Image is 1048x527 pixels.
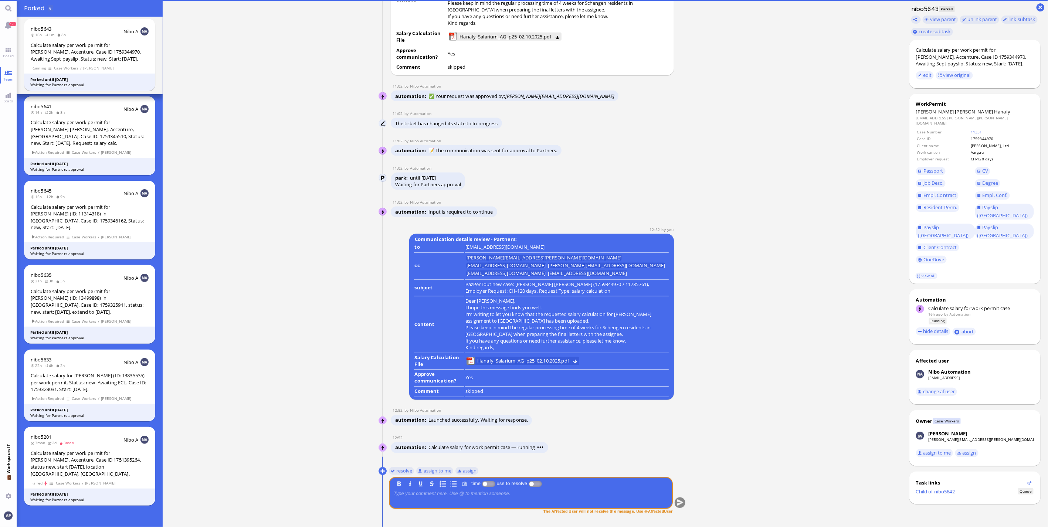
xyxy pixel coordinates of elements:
button: create subtask [911,28,953,36]
span: 1m [44,32,57,37]
span: Failed [31,480,43,486]
span: 16h ago [928,312,943,317]
span: 3mon [31,440,48,445]
span: Case Workers [71,318,96,324]
button: assign to me [916,449,953,457]
td: cc [414,254,464,280]
div: Parked until [DATE] [30,245,149,251]
img: Nibo Automation [916,370,924,378]
p: Kind regards, [465,344,669,351]
span: Nibo A [123,436,139,443]
div: Task links [916,479,1025,486]
span: Nibo A [123,190,139,197]
button: B [395,480,403,488]
a: OneDrive [916,256,947,264]
span: Empl. Conf. [983,192,1008,198]
span: automation@bluelakelegal.com [950,312,971,317]
span: [PERSON_NAME] [101,395,132,402]
a: nibo5633 [31,356,51,363]
span: / [98,318,100,324]
a: Payslip ([GEOGRAPHIC_DATA]) [975,204,1034,220]
li: [PERSON_NAME][EMAIL_ADDRESS][PERSON_NAME][DOMAIN_NAME] [467,255,622,261]
span: Payslip ([GEOGRAPHIC_DATA]) [977,224,1028,239]
span: Yes [448,50,455,57]
button: assign [955,449,979,457]
span: 16h [31,32,44,37]
div: WorkPermit [916,101,1034,107]
img: Jakob Wendel [916,432,924,440]
button: assign [455,467,479,475]
span: Running [31,65,46,71]
button: edit [916,71,934,79]
span: by [404,111,410,116]
img: NA [140,358,149,366]
span: 16h [31,110,44,115]
td: Approve communication? [396,47,447,63]
a: nibo5201 [31,433,51,440]
span: by [404,200,410,205]
td: Work canton [917,149,970,155]
span: Hanafy_Salarium_AG_p25_02.10.2025.pdf [459,33,551,41]
td: Aargau [970,149,1033,155]
span: Action Required [31,149,64,156]
span: Nibo A [123,28,139,35]
div: Waiting for Partners approval [30,167,149,172]
a: View Hanafy_Salarium_AG_p25_02.10.2025.pdf [476,357,570,365]
span: 4h [44,363,56,368]
img: NA [140,274,149,282]
img: You [4,511,12,520]
span: 11:02 [393,138,404,143]
runbook-parameter-view: PazPerTout new case: [PERSON_NAME] [PERSON_NAME] (1759344970 / 11735761), Employer Request: CH-12... [465,281,650,294]
span: The Affected User will not receive the message. Use @AffectedUser [543,509,673,514]
lob-view: Hanafy_Salarium_AG_p25_02.10.2025.pdf [449,33,562,41]
a: Empl. Conf. [975,191,1010,200]
span: Nibo A [123,275,139,281]
span: automation@nibo.ai [410,138,441,143]
a: Child of nibo5642 [916,488,955,495]
a: nibo5645 [31,187,51,194]
span: 📝 The communication was sent for approval to Partners. [428,147,557,154]
img: Automation [379,174,387,182]
span: 12:52 [393,435,404,441]
td: content [414,297,464,353]
td: Approve communication? [414,371,464,387]
span: • [542,444,544,451]
td: Employer request [917,156,970,162]
div: Waiting for Partners approval [395,181,461,188]
div: Parked until [DATE] [30,161,149,167]
td: Comment [414,388,464,397]
span: Nibo A [123,359,139,365]
task-group-action-menu: link subtask [1001,16,1038,24]
span: / [98,395,100,402]
div: Waiting for Partners approval [30,335,149,341]
span: / [80,65,82,71]
a: nibo5641 [31,103,51,110]
span: Status [1018,488,1033,494]
a: CV [975,167,991,175]
span: Team [1,76,16,82]
td: [PERSON_NAME], Ltd [970,143,1033,149]
span: [PERSON_NAME] [101,149,132,156]
label: time [470,481,482,486]
span: park [395,174,410,181]
span: / [98,149,100,156]
div: Owner [916,418,933,424]
td: subject [414,280,464,297]
a: Payslip ([GEOGRAPHIC_DATA]) [916,224,975,239]
button: Download Hanafy_Salarium_AG_p25_02.10.2025.pdf [573,358,578,363]
span: until [410,174,420,181]
span: 15h [31,194,44,199]
a: [EMAIL_ADDRESS] [928,375,960,380]
span: automation@nibo.ai [410,200,441,205]
td: Case ID [917,136,970,142]
p-inputswitch: Log time spent [482,481,495,486]
span: 6 [49,6,51,11]
span: 12:52 [650,227,662,232]
span: Board [1,53,16,58]
span: Parked [939,6,955,12]
span: Case Workers [54,65,79,71]
a: view all [916,273,937,279]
